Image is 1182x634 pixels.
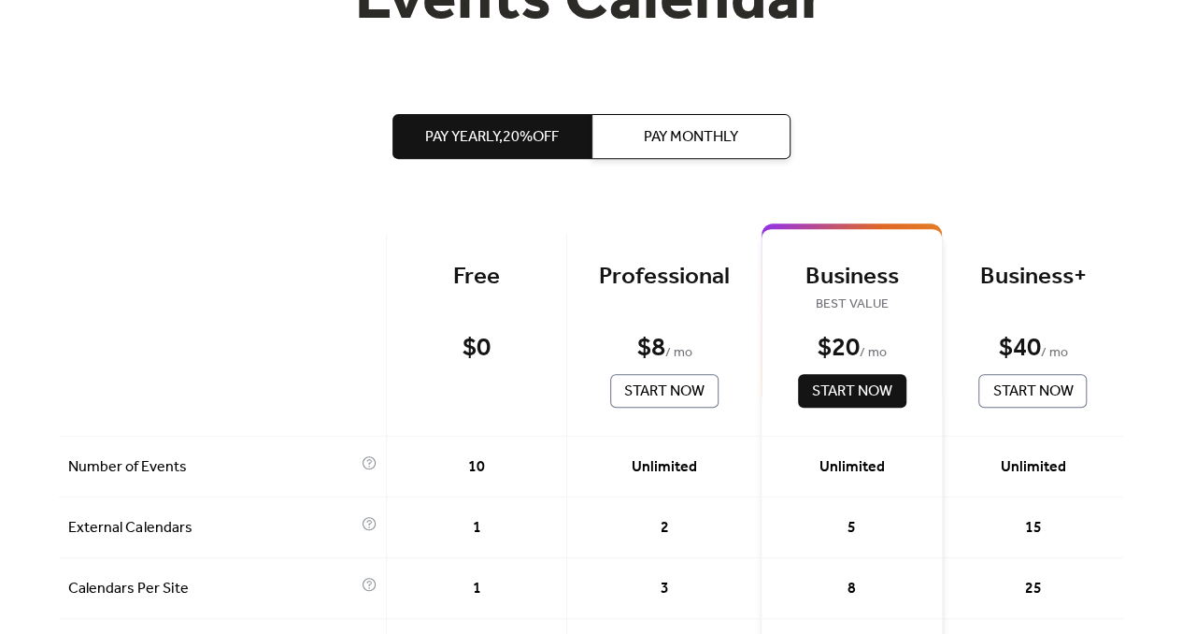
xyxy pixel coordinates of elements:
[660,578,668,600] span: 3
[790,294,914,316] span: BEST VALUE
[1000,456,1065,479] span: Unlimited
[473,578,481,600] span: 1
[636,332,664,365] div: $ 8
[660,517,668,540] span: 2
[68,517,357,540] span: External Calendars
[624,381,705,403] span: Start Now
[591,114,790,159] button: Pay Monthly
[847,517,856,540] span: 5
[392,114,591,159] button: Pay Yearly,20%off
[1040,342,1067,365] span: / mo
[847,578,856,600] span: 8
[415,262,539,293] div: Free
[798,374,906,408] button: Start Now
[1024,517,1041,540] span: 15
[595,262,733,293] div: Professional
[819,456,885,479] span: Unlimited
[790,262,914,293] div: Business
[818,332,860,365] div: $ 20
[425,126,559,149] span: Pay Yearly, 20% off
[68,578,357,600] span: Calendars Per Site
[971,262,1095,293] div: Business+
[812,381,892,403] span: Start Now
[860,342,887,365] span: / mo
[632,456,697,479] span: Unlimited
[468,456,485,479] span: 10
[978,374,1087,408] button: Start Now
[68,456,357,479] span: Number of Events
[998,332,1040,365] div: $ 40
[610,374,719,408] button: Start Now
[1024,578,1041,600] span: 25
[992,381,1073,403] span: Start Now
[463,332,491,365] div: $ 0
[664,342,691,365] span: / mo
[644,126,738,149] span: Pay Monthly
[473,517,481,540] span: 1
